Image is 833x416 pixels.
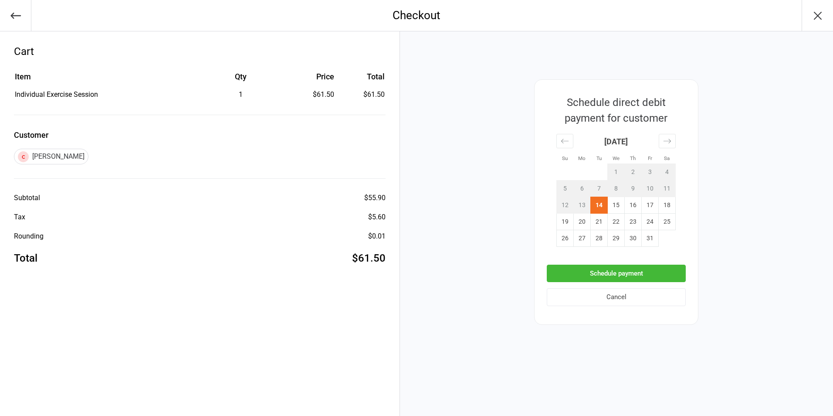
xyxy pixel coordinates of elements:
button: Schedule payment [547,265,686,283]
div: Subtotal [14,193,40,203]
div: Move forward to switch to the next month. [659,134,676,148]
td: Monday, October 27, 2025 [574,230,591,246]
div: Calendar [547,126,685,257]
td: Not available. Monday, October 6, 2025 [574,180,591,197]
td: Not available. Friday, October 3, 2025 [642,164,659,180]
td: Not available. Sunday, October 5, 2025 [557,180,574,197]
div: Rounding [14,231,44,242]
div: Cart [14,44,386,59]
small: Tu [596,155,602,161]
small: Sa [664,155,670,161]
div: 1 [198,89,284,100]
td: Thursday, October 30, 2025 [625,230,642,246]
span: Individual Exercise Session [15,90,98,99]
td: Friday, October 31, 2025 [642,230,659,246]
div: [PERSON_NAME] [14,149,88,164]
button: Cancel [547,288,686,306]
td: Not available. Saturday, October 11, 2025 [659,180,676,197]
small: Mo [578,155,586,161]
td: Not available. Wednesday, October 1, 2025 [608,164,625,180]
td: $61.50 [338,89,384,100]
td: Wednesday, October 15, 2025 [608,197,625,213]
label: Customer [14,129,386,141]
td: Sunday, October 26, 2025 [557,230,574,246]
td: Thursday, October 23, 2025 [625,213,642,230]
th: Qty [198,71,284,89]
th: Total [338,71,384,89]
td: Not available. Saturday, October 4, 2025 [659,164,676,180]
td: Tuesday, October 21, 2025 [591,213,608,230]
td: Wednesday, October 22, 2025 [608,213,625,230]
td: Not available. Friday, October 10, 2025 [642,180,659,197]
td: Selected. Tuesday, October 14, 2025 [591,197,608,213]
div: Schedule direct debit payment for customer [547,95,685,126]
div: $61.50 [352,250,386,266]
td: Tuesday, October 28, 2025 [591,230,608,246]
small: We [613,155,620,161]
div: Move backward to switch to the previous month. [556,134,573,148]
td: Friday, October 17, 2025 [642,197,659,213]
small: Fr [648,155,652,161]
div: Price [284,71,334,82]
div: $61.50 [284,89,334,100]
td: Not available. Thursday, October 2, 2025 [625,164,642,180]
div: Tax [14,212,25,222]
td: Not available. Monday, October 13, 2025 [574,197,591,213]
td: Thursday, October 16, 2025 [625,197,642,213]
strong: [DATE] [604,137,628,146]
th: Item [15,71,197,89]
small: Th [630,155,636,161]
td: Sunday, October 19, 2025 [557,213,574,230]
td: Not available. Thursday, October 9, 2025 [625,180,642,197]
div: Total [14,250,37,266]
td: Not available. Sunday, October 12, 2025 [557,197,574,213]
td: Not available. Wednesday, October 8, 2025 [608,180,625,197]
small: Su [562,155,568,161]
div: $55.90 [364,193,386,203]
td: Friday, October 24, 2025 [642,213,659,230]
td: Saturday, October 25, 2025 [659,213,676,230]
div: $5.60 [368,212,386,222]
td: Wednesday, October 29, 2025 [608,230,625,246]
td: Not available. Tuesday, October 7, 2025 [591,180,608,197]
td: Saturday, October 18, 2025 [659,197,676,213]
td: Monday, October 20, 2025 [574,213,591,230]
div: $0.01 [368,231,386,242]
